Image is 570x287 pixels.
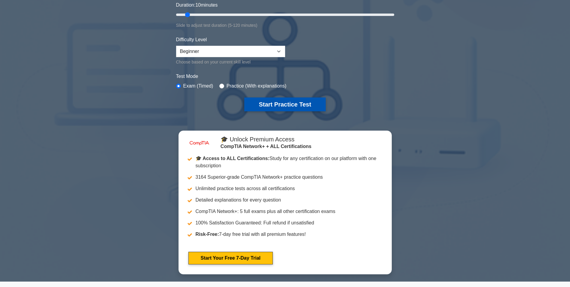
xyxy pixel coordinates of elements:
[183,82,213,90] label: Exam (Timed)
[176,58,285,66] div: Choose based on your current skill level
[195,2,201,8] span: 10
[176,73,394,80] label: Test Mode
[176,2,218,9] label: Duration: minutes
[244,97,325,111] button: Start Practice Test
[227,82,286,90] label: Practice (With explanations)
[176,36,207,43] label: Difficulty Level
[188,252,273,264] a: Start Your Free 7-Day Trial
[176,22,394,29] div: Slide to adjust test duration (5-120 minutes)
